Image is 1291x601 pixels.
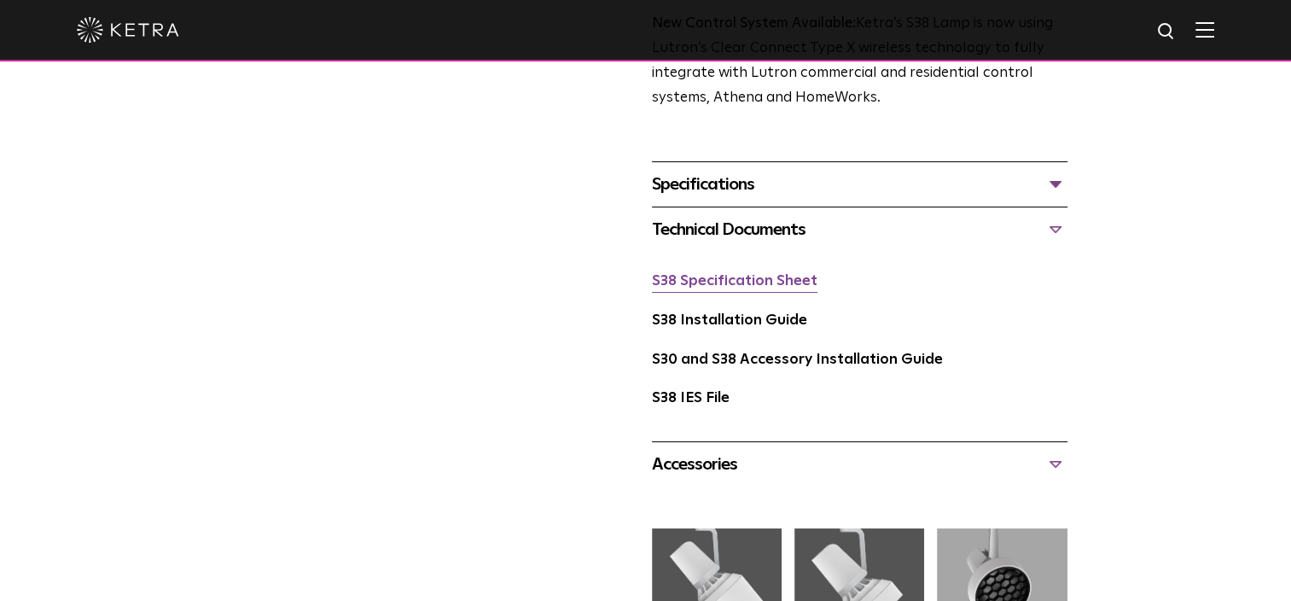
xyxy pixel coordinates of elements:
[652,171,1067,198] div: Specifications
[1156,21,1178,43] img: search icon
[652,216,1067,243] div: Technical Documents
[652,313,807,328] a: S38 Installation Guide
[652,274,817,289] a: S38 Specification Sheet
[652,353,943,367] a: S30 and S38 Accessory Installation Guide
[652,451,1067,478] div: Accessories
[1195,21,1214,38] img: Hamburger%20Nav.svg
[652,391,730,406] a: S38 IES File
[77,17,179,43] img: ketra-logo-2019-white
